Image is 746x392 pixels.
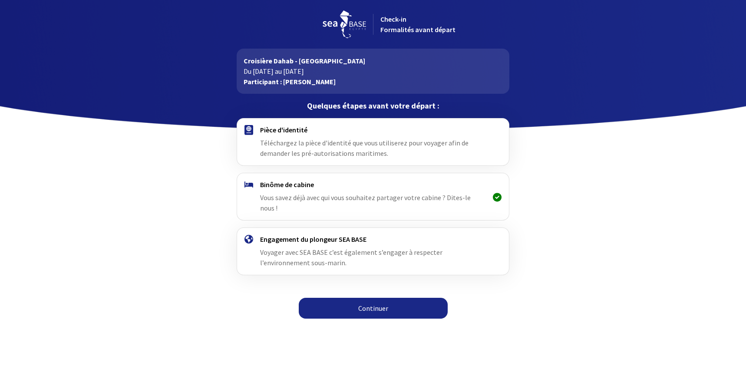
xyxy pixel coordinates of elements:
h4: Binôme de cabine [260,180,485,189]
span: Vous savez déjà avec qui vous souhaitez partager votre cabine ? Dites-le nous ! [260,193,471,212]
span: Voyager avec SEA BASE c’est également s’engager à respecter l’environnement sous-marin. [260,248,442,267]
img: passport.svg [244,125,253,135]
img: logo_seabase.svg [323,10,366,38]
h4: Engagement du plongeur SEA BASE [260,235,485,244]
img: engagement.svg [244,235,253,244]
h4: Pièce d'identité [260,125,485,134]
p: Participant : [PERSON_NAME] [244,76,502,87]
span: Téléchargez la pièce d'identité que vous utiliserez pour voyager afin de demander les pré-autoris... [260,138,469,158]
a: Continuer [299,298,448,319]
p: Du [DATE] au [DATE] [244,66,502,76]
p: Quelques étapes avant votre départ : [237,101,509,111]
img: binome.svg [244,181,253,188]
span: Check-in Formalités avant départ [380,15,456,34]
p: Croisière Dahab - [GEOGRAPHIC_DATA] [244,56,502,66]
